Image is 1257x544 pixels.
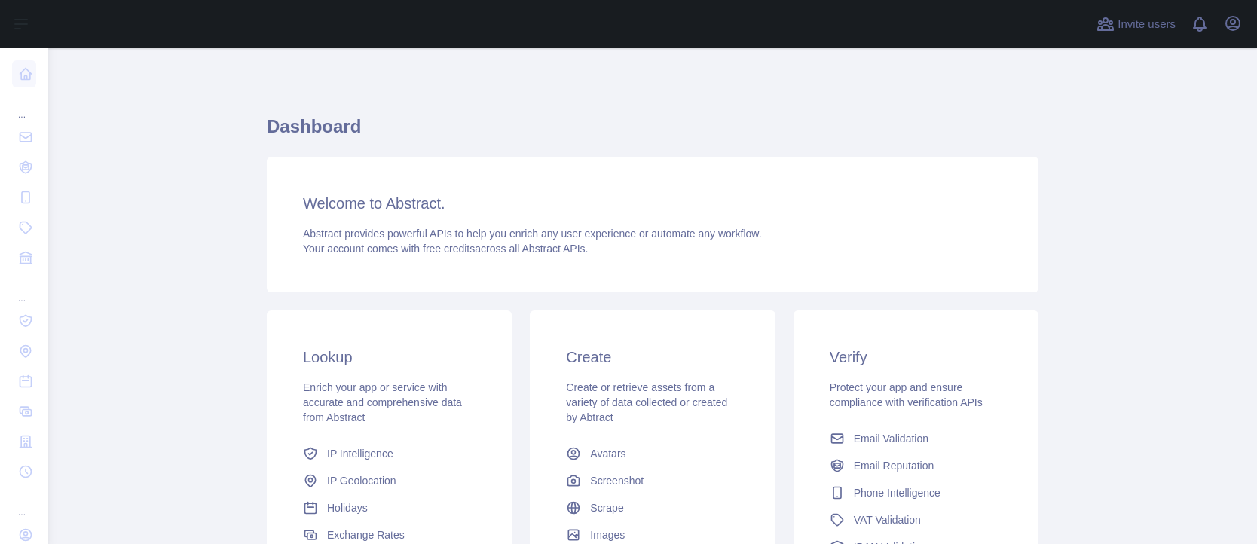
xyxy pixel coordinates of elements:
[824,479,1008,506] a: Phone Intelligence
[327,500,368,515] span: Holidays
[590,446,625,461] span: Avatars
[854,431,928,446] span: Email Validation
[854,512,921,527] span: VAT Validation
[303,193,1002,214] h3: Welcome to Abstract.
[590,527,625,542] span: Images
[327,527,405,542] span: Exchange Rates
[327,473,396,488] span: IP Geolocation
[1093,12,1179,36] button: Invite users
[830,381,983,408] span: Protect your app and ensure compliance with verification APIs
[566,381,727,423] span: Create or retrieve assets from a variety of data collected or created by Abtract
[824,425,1008,452] a: Email Validation
[267,115,1038,151] h1: Dashboard
[297,467,482,494] a: IP Geolocation
[854,485,940,500] span: Phone Intelligence
[12,90,36,121] div: ...
[824,506,1008,533] a: VAT Validation
[327,446,393,461] span: IP Intelligence
[590,500,623,515] span: Scrape
[824,452,1008,479] a: Email Reputation
[830,347,1002,368] h3: Verify
[12,488,36,518] div: ...
[854,458,934,473] span: Email Reputation
[560,494,745,521] a: Scrape
[1118,16,1176,33] span: Invite users
[423,243,475,255] span: free credits
[303,347,476,368] h3: Lookup
[303,381,462,423] span: Enrich your app or service with accurate and comprehensive data from Abstract
[566,347,739,368] h3: Create
[303,228,762,240] span: Abstract provides powerful APIs to help you enrich any user experience or automate any workflow.
[590,473,644,488] span: Screenshot
[303,243,588,255] span: Your account comes with across all Abstract APIs.
[560,440,745,467] a: Avatars
[297,494,482,521] a: Holidays
[12,274,36,304] div: ...
[297,440,482,467] a: IP Intelligence
[560,467,745,494] a: Screenshot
